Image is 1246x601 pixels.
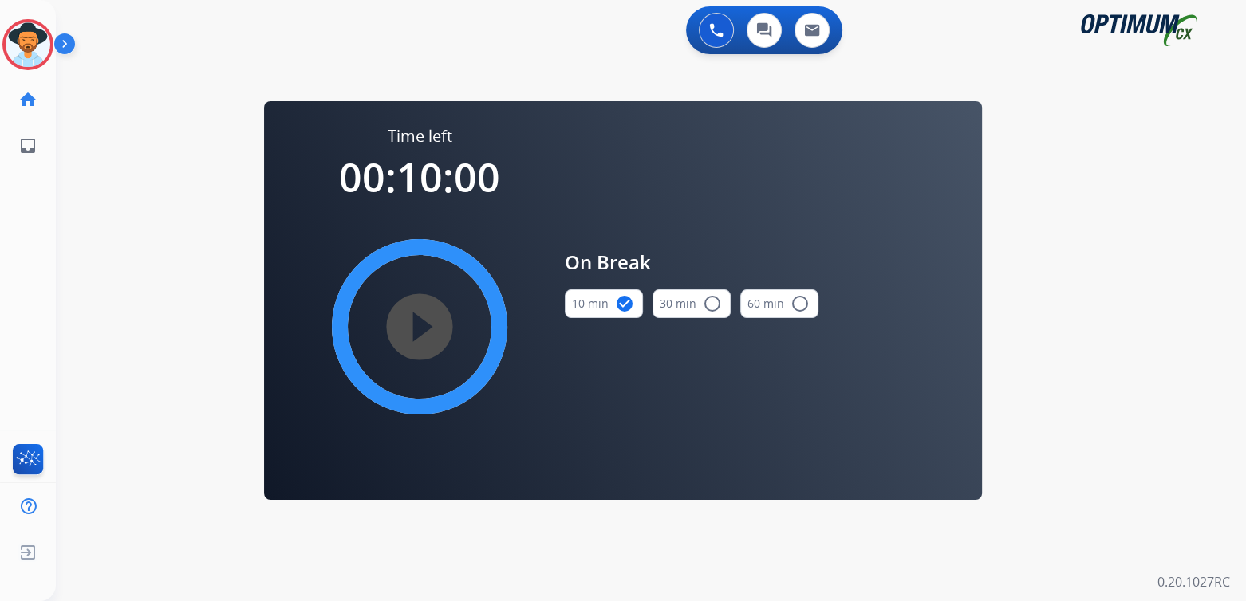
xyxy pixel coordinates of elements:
button: 10 min [565,289,643,318]
span: 00:10:00 [339,150,500,204]
span: Time left [388,125,452,147]
p: 0.20.1027RC [1157,572,1230,591]
button: 30 min [653,289,731,318]
img: avatar [6,22,50,67]
mat-icon: check_circle [615,294,634,313]
mat-icon: play_circle_filled [410,317,429,336]
mat-icon: radio_button_unchecked [791,294,810,313]
span: On Break [565,248,818,277]
mat-icon: radio_button_unchecked [703,294,722,313]
mat-icon: home [18,90,37,109]
mat-icon: inbox [18,136,37,155]
button: 60 min [740,289,818,318]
